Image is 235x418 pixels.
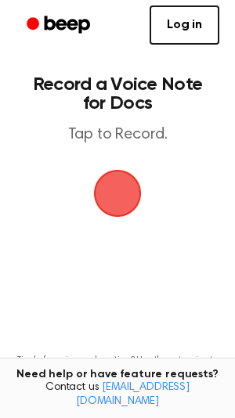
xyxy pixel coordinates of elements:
a: Beep [16,10,104,41]
h1: Record a Voice Note for Docs [28,75,207,113]
a: Log in [150,5,219,45]
p: Tap to Record. [28,125,207,145]
span: Contact us [9,381,226,409]
button: Beep Logo [94,170,141,217]
p: Tired of copying and pasting? Use the extension to automatically insert your recordings. [13,355,222,378]
a: [EMAIL_ADDRESS][DOMAIN_NAME] [76,382,190,407]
